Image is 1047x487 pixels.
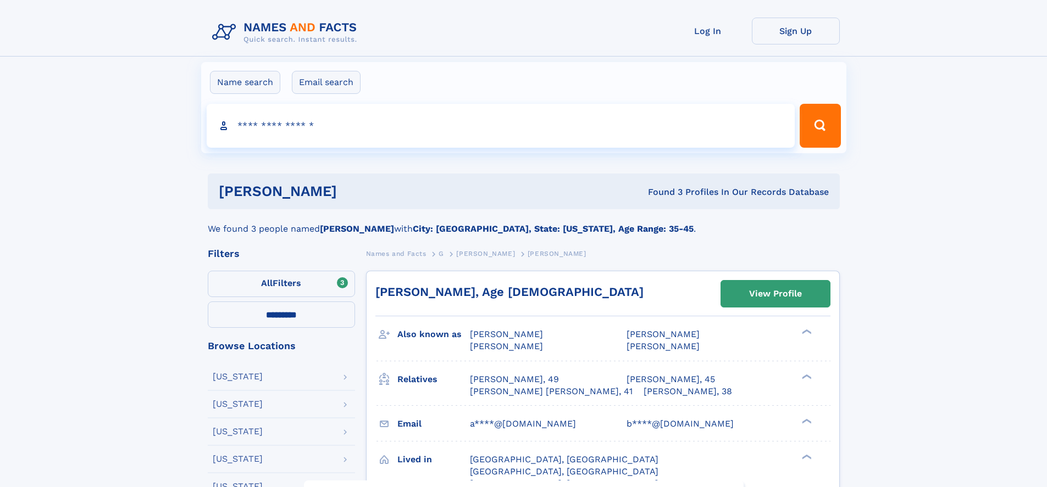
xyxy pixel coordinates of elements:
[644,385,732,398] a: [PERSON_NAME], 38
[799,453,812,460] div: ❯
[208,341,355,351] div: Browse Locations
[470,385,633,398] a: [PERSON_NAME] [PERSON_NAME], 41
[799,417,812,424] div: ❯
[470,466,658,477] span: [GEOGRAPHIC_DATA], [GEOGRAPHIC_DATA]
[213,372,263,381] div: [US_STATE]
[413,223,694,234] b: City: [GEOGRAPHIC_DATA], State: [US_STATE], Age Range: 35-45
[627,341,700,351] span: [PERSON_NAME]
[320,223,394,234] b: [PERSON_NAME]
[208,18,366,47] img: Logo Names and Facts
[397,370,470,389] h3: Relatives
[366,247,426,260] a: Names and Facts
[375,285,644,299] a: [PERSON_NAME], Age [DEMOGRAPHIC_DATA]
[627,373,715,385] a: [PERSON_NAME], 45
[799,328,812,335] div: ❯
[439,247,444,260] a: G
[219,184,492,198] h1: [PERSON_NAME]
[261,278,273,288] span: All
[210,71,280,94] label: Name search
[800,104,840,148] button: Search Button
[213,455,263,463] div: [US_STATE]
[208,249,355,259] div: Filters
[749,281,802,306] div: View Profile
[456,247,515,260] a: [PERSON_NAME]
[470,373,559,385] a: [PERSON_NAME], 49
[213,427,263,436] div: [US_STATE]
[470,329,543,339] span: [PERSON_NAME]
[207,104,795,148] input: search input
[528,250,586,258] span: [PERSON_NAME]
[456,250,515,258] span: [PERSON_NAME]
[213,400,263,408] div: [US_STATE]
[292,71,361,94] label: Email search
[470,341,543,351] span: [PERSON_NAME]
[470,454,658,464] span: [GEOGRAPHIC_DATA], [GEOGRAPHIC_DATA]
[627,329,700,339] span: [PERSON_NAME]
[664,18,752,44] a: Log In
[397,325,470,344] h3: Also known as
[492,186,829,198] div: Found 3 Profiles In Our Records Database
[752,18,840,44] a: Sign Up
[208,209,840,236] div: We found 3 people named with .
[208,271,355,297] label: Filters
[397,415,470,433] h3: Email
[439,250,444,258] span: G
[799,373,812,380] div: ❯
[721,281,830,307] a: View Profile
[397,450,470,469] h3: Lived in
